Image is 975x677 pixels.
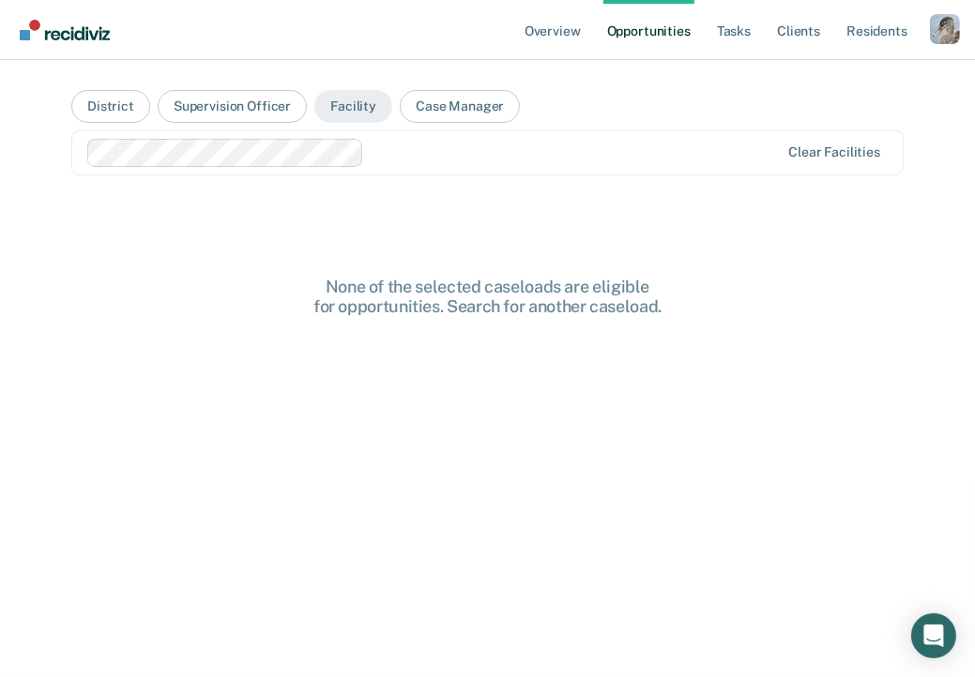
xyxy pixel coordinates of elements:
img: Recidiviz [20,20,110,40]
button: Supervision Officer [158,90,307,123]
div: Open Intercom Messenger [911,613,956,658]
button: Case Manager [400,90,520,123]
button: Profile dropdown button [930,14,960,44]
button: District [71,90,150,123]
div: Clear facilities [788,144,880,160]
button: Facility [314,90,392,123]
div: None of the selected caseloads are eligible for opportunities. Search for another caseload. [188,277,788,317]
